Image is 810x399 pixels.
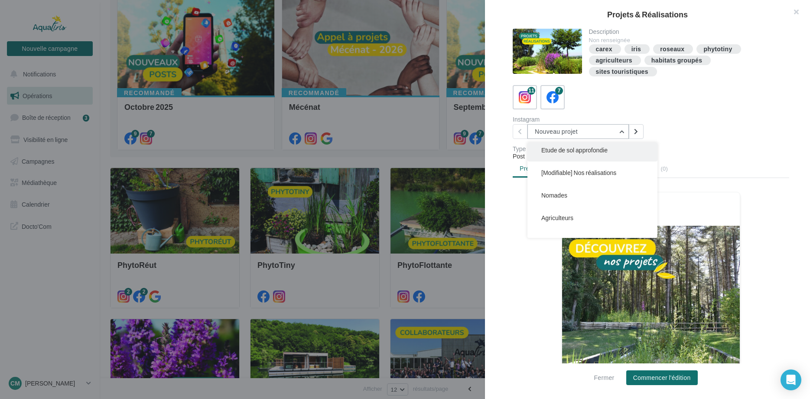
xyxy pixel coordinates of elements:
[703,46,732,53] div: phytotiny
[513,116,647,122] div: Instagram
[499,10,796,18] div: Projets & Réalisations
[589,36,783,44] div: Non renseignée
[541,191,567,199] span: Nomades
[781,369,801,390] div: Open Intercom Messenger
[527,207,657,229] button: Agriculteurs
[555,87,563,95] div: 7
[596,69,648,75] div: sites touristiques
[541,146,608,154] span: Etude de sol approfondie
[596,46,612,53] div: carex
[541,237,587,244] span: Sites touristiques
[541,214,573,221] span: Agriculteurs
[527,162,657,184] button: [Modifiable] Nos réalisations
[590,373,618,383] button: Fermer
[541,169,616,176] span: [Modifiable] Nos réalisations
[651,57,703,64] div: habitats groupés
[527,87,535,95] div: 11
[626,370,698,385] button: Commencer l'édition
[527,124,629,139] button: Nouveau projet
[660,165,668,172] span: (0)
[589,29,783,35] div: Description
[660,46,684,53] div: roseaux
[596,57,632,64] div: agriculteurs
[527,229,657,252] button: Sites touristiques
[527,139,657,162] button: Etude de sol approfondie
[513,152,789,161] div: Post
[513,146,789,152] div: Type
[527,184,657,207] button: Nomades
[631,46,641,53] div: iris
